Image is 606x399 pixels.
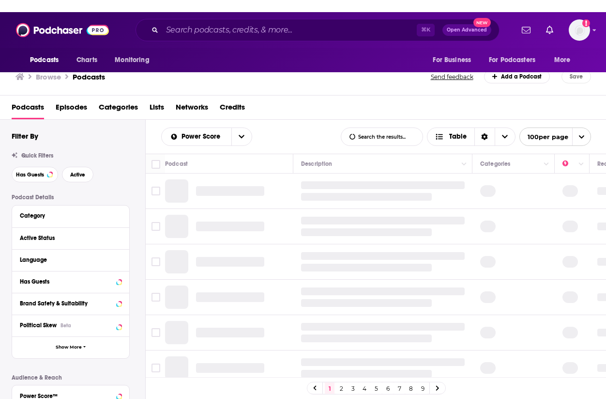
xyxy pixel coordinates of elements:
[20,209,121,222] button: Category
[61,322,71,329] div: Beta
[562,158,576,170] div: Power Score
[151,257,160,266] span: Toggle select row
[151,328,160,337] span: Toggle select row
[76,53,97,67] span: Charts
[20,232,121,244] button: Active Status
[161,128,252,146] h2: Choose List sort
[433,53,471,67] span: For Business
[542,22,557,38] a: Show notifications dropdown
[62,167,93,182] button: Active
[458,159,470,170] button: Column Actions
[426,51,483,69] button: open menu
[371,383,381,394] a: 5
[12,167,58,182] button: Has Guests
[12,99,44,119] a: Podcasts
[442,24,491,36] button: Open AdvancedNew
[348,383,358,394] a: 3
[21,152,53,159] span: Quick Filters
[151,364,160,372] span: Toggle select row
[151,222,160,231] span: Toggle select row
[70,51,103,69] a: Charts
[115,53,149,67] span: Monitoring
[231,128,252,145] button: open menu
[428,73,476,81] button: Send feedback
[20,275,121,287] button: Has Guests
[70,172,85,177] span: Active
[20,254,121,266] button: Language
[418,383,427,394] a: 9
[20,300,113,307] div: Brand Safety & Suitability
[56,345,82,350] span: Show More
[20,278,113,285] div: Has Guests
[12,131,38,141] h2: Filter By
[30,53,59,67] span: Podcasts
[301,158,332,170] div: Description
[56,99,87,119] a: Episodes
[449,133,467,140] span: Table
[151,293,160,302] span: Toggle select row
[582,19,590,27] svg: Email not verified
[162,133,231,140] button: open menu
[16,172,44,177] span: Has Guests
[151,187,160,195] span: Toggle select row
[20,319,121,331] button: Political SkewBeta
[12,194,130,201] p: Podcast Details
[108,51,162,69] button: open menu
[20,297,121,309] button: Brand Safety & Suitability
[360,383,369,394] a: 4
[16,21,109,39] img: Podchaser - Follow, Share and Rate Podcasts
[520,129,568,144] span: 100 per page
[427,128,515,146] button: Choose View
[20,235,115,241] div: Active Status
[576,159,587,170] button: Column Actions
[489,53,535,67] span: For Podcasters
[417,24,435,36] span: ⌘ K
[23,51,71,69] button: open menu
[569,19,590,41] button: Show profile menu
[406,383,416,394] a: 8
[474,128,495,145] div: Sort Direction
[12,336,129,358] button: Show More
[480,158,510,170] div: Categories
[162,22,417,38] input: Search podcasts, credits, & more...
[99,99,138,119] a: Categories
[182,133,224,140] span: Power Score
[484,70,550,83] a: Add a Podcast
[36,72,61,81] h3: Browse
[518,22,534,38] a: Show notifications dropdown
[20,212,115,219] div: Category
[483,51,549,69] button: open menu
[383,383,393,394] a: 6
[136,19,500,41] div: Search podcasts, credits, & more...
[165,158,188,170] div: Podcast
[554,53,571,67] span: More
[547,51,583,69] button: open menu
[150,99,164,119] a: Lists
[447,28,487,32] span: Open Advanced
[473,18,491,27] span: New
[220,99,245,119] a: Credits
[569,19,590,41] span: Logged in as MegaphoneSupport
[336,383,346,394] a: 2
[561,70,591,83] button: Save
[325,383,334,394] a: 1
[20,322,57,329] span: Political Skew
[12,374,130,381] p: Audience & Reach
[519,128,591,146] button: open menu
[20,256,115,263] div: Language
[569,19,590,41] img: User Profile
[394,383,404,394] a: 7
[176,99,208,119] a: Networks
[541,159,552,170] button: Column Actions
[73,72,105,81] a: Podcasts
